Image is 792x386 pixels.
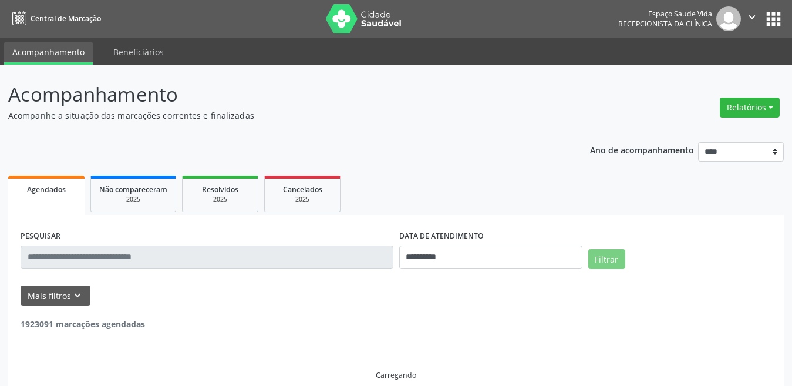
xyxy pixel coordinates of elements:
a: Acompanhamento [4,42,93,65]
label: DATA DE ATENDIMENTO [399,227,484,246]
div: 2025 [191,195,250,204]
button: apps [763,9,784,29]
div: Espaço Saude Vida [618,9,712,19]
span: Resolvidos [202,184,238,194]
span: Não compareceram [99,184,167,194]
a: Central de Marcação [8,9,101,28]
a: Beneficiários [105,42,172,62]
span: Agendados [27,184,66,194]
strong: 1923091 marcações agendadas [21,318,145,330]
button: Relatórios [720,98,780,118]
button: Mais filtroskeyboard_arrow_down [21,286,90,306]
i:  [746,11,759,24]
p: Acompanhe a situação das marcações correntes e finalizadas [8,109,551,122]
p: Acompanhamento [8,80,551,109]
img: img [716,6,741,31]
button: Filtrar [588,249,625,269]
i: keyboard_arrow_down [71,289,84,302]
div: Carregando [376,370,416,380]
div: 2025 [273,195,332,204]
span: Cancelados [283,184,322,194]
button:  [741,6,763,31]
p: Ano de acompanhamento [590,142,694,157]
span: Recepcionista da clínica [618,19,712,29]
label: PESQUISAR [21,227,60,246]
div: 2025 [99,195,167,204]
span: Central de Marcação [31,14,101,24]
